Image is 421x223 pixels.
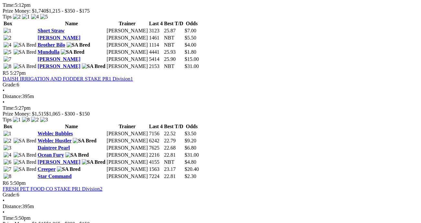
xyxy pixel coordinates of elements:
[149,173,163,180] td: 7224
[149,63,163,70] td: 2153
[185,49,196,55] span: $1.80
[184,20,199,27] th: Odds
[164,20,184,27] th: Best T/D
[149,20,163,27] th: Last 4
[149,35,163,41] td: 1461
[4,159,11,165] img: 6
[3,2,418,8] div: 5:12pm
[3,215,418,221] div: 5:50pm
[38,28,64,33] a: Short Straw
[37,123,106,130] th: Name
[4,49,11,55] img: 5
[46,111,90,117] span: $1,065 - $300 - $150
[3,180,9,186] span: R6
[3,209,5,215] span: •
[164,159,184,165] td: NBT
[3,82,418,88] div: 6
[185,63,199,69] span: $31.00
[38,166,55,172] a: Creeper
[82,159,105,165] img: SA Bred
[3,117,12,122] span: Tips
[164,173,184,180] td: 22.81
[38,63,80,69] a: [PERSON_NAME]
[3,204,418,209] div: 395m
[106,123,148,130] th: Trainer
[149,42,163,48] td: 1114
[3,215,15,221] span: Time:
[184,123,199,130] th: Odds
[3,2,15,8] span: Time:
[46,8,90,14] span: $1,215 - $350 - $175
[40,117,48,123] img: 3
[185,145,196,151] span: $6.80
[38,173,71,179] a: Star Command
[3,76,133,82] a: DAISH IRRIGATION AND FODDER STAKE PR1 Division1
[164,123,184,130] th: Best T/D
[3,94,22,99] span: Distance:
[3,192,17,197] span: Grade:
[38,138,71,143] a: Weblec Hustler
[4,124,12,129] span: Box
[185,35,196,40] span: $5.50
[14,159,37,165] img: SA Bred
[149,138,163,144] td: 6242
[164,145,184,151] td: 22.68
[38,35,80,40] a: [PERSON_NAME]
[22,14,30,20] img: 1
[3,70,9,76] span: R5
[14,166,37,172] img: SA Bred
[149,28,163,34] td: 3123
[14,42,37,48] img: SA Bred
[4,145,11,151] img: 3
[106,49,148,55] td: [PERSON_NAME]
[4,21,12,26] span: Box
[106,63,148,70] td: [PERSON_NAME]
[106,138,148,144] td: [PERSON_NAME]
[4,138,11,144] img: 2
[4,42,11,48] img: 4
[149,152,163,158] td: 2216
[149,166,163,173] td: 1563
[3,105,15,111] span: Time:
[73,138,96,144] img: SA Bred
[40,14,48,20] img: 5
[4,56,11,62] img: 7
[14,63,37,69] img: SA Bred
[61,49,84,55] img: SA Bred
[185,173,196,179] span: $2.30
[106,159,148,165] td: [PERSON_NAME]
[14,152,37,158] img: SA Bred
[185,131,196,136] span: $3.50
[106,152,148,158] td: [PERSON_NAME]
[149,49,163,55] td: 4441
[3,8,418,14] div: Prize Money: $1,740
[106,145,148,151] td: [PERSON_NAME]
[38,42,65,48] a: Brother Bilo
[38,56,80,62] a: [PERSON_NAME]
[67,42,90,48] img: SA Bred
[14,138,37,144] img: SA Bred
[106,173,148,180] td: [PERSON_NAME]
[4,166,11,172] img: 7
[185,56,199,62] span: $15.00
[3,105,418,111] div: 5:27pm
[3,99,5,105] span: •
[31,117,39,123] img: 2
[4,63,11,69] img: 8
[3,192,418,198] div: 6
[57,166,81,172] img: SA Bred
[3,88,5,93] span: •
[185,28,196,33] span: $7.00
[4,35,11,41] img: 2
[185,152,199,158] span: $31.00
[3,204,22,209] span: Distance:
[38,49,59,55] a: Mundulla
[106,56,148,62] td: [PERSON_NAME]
[149,123,163,130] th: Last 4
[149,159,163,165] td: 4155
[13,117,21,123] img: 1
[185,42,196,48] span: $4.00
[4,152,11,158] img: 4
[164,152,184,158] td: 22.81
[149,130,163,137] td: 7156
